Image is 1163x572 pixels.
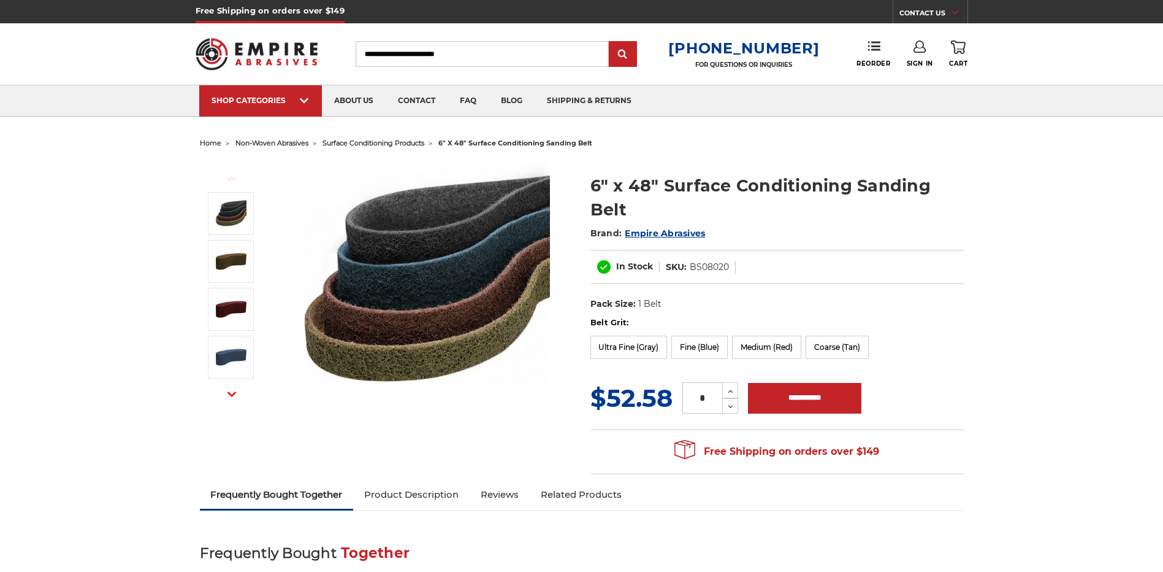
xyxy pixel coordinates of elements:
[535,85,644,117] a: shipping & returns
[611,42,635,67] input: Submit
[907,60,933,68] span: Sign In
[625,228,705,239] a: Empire Abrasives
[200,481,354,508] a: Frequently Bought Together
[216,294,246,325] img: 6" x 48" Medium Surface Conditioning Belt
[616,261,653,272] span: In Stock
[448,85,489,117] a: faq
[668,61,819,69] p: FOR QUESTIONS OR INQUIRIES
[590,174,964,222] h1: 6" x 48" Surface Conditioning Sanding Belt
[386,85,448,117] a: contact
[341,544,410,562] span: Together
[489,85,535,117] a: blog
[590,298,636,311] dt: Pack Size:
[305,161,550,406] img: 6"x48" Surface Conditioning Sanding Belts
[666,261,687,274] dt: SKU:
[674,439,879,464] span: Free Shipping on orders over $149
[200,544,337,562] span: Frequently Bought
[949,41,967,68] a: Cart
[949,60,967,68] span: Cart
[196,30,318,78] img: Empire Abrasives
[353,481,470,508] a: Product Description
[470,481,530,508] a: Reviews
[530,481,633,508] a: Related Products
[216,246,246,277] img: 6" x 48" Coarse Surface Conditioning Belt
[322,139,424,147] a: surface conditioning products
[322,85,386,117] a: about us
[212,96,310,105] div: SHOP CATEGORIES
[217,381,246,408] button: Next
[856,60,890,68] span: Reorder
[590,383,673,413] span: $52.58
[856,41,890,67] a: Reorder
[590,228,622,239] span: Brand:
[590,317,964,329] label: Belt Grit:
[235,139,308,147] a: non-woven abrasives
[216,198,246,229] img: 6"x48" Surface Conditioning Sanding Belts
[690,261,729,274] dd: BS08020
[200,139,221,147] a: home
[216,342,246,373] img: 6" x 48" Fine Surface Conditioning Belt
[668,39,819,57] a: [PHONE_NUMBER]
[899,6,967,23] a: CONTACT US
[638,298,662,311] dd: 1 Belt
[438,139,592,147] span: 6" x 48" surface conditioning sanding belt
[217,166,246,192] button: Previous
